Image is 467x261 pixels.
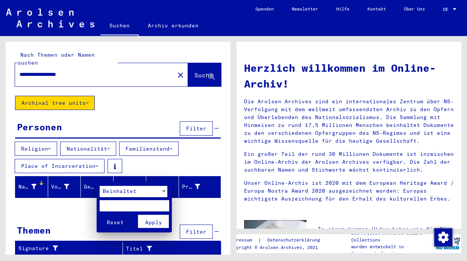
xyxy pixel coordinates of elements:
[100,215,131,228] button: Reset
[103,188,136,195] span: Beinhaltet
[107,219,124,226] span: Reset
[138,215,169,228] button: Apply
[145,219,162,226] span: Apply
[434,228,452,246] img: Zustimmung ändern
